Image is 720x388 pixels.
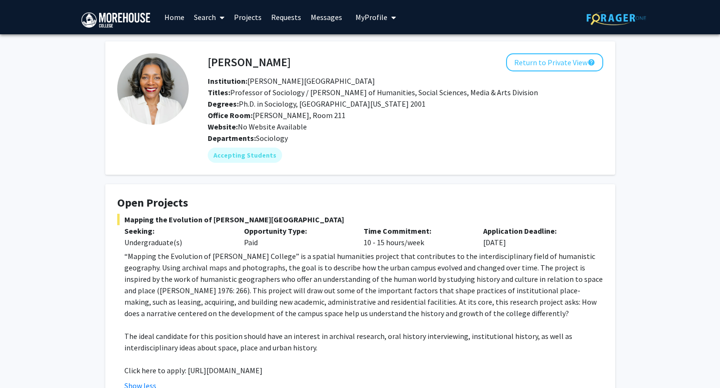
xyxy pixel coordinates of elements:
[506,53,603,71] button: Return to Private View
[208,148,282,163] mat-chip: Accepting Students
[124,237,230,248] div: Undergraduate(s)
[208,88,538,97] span: Professor of Sociology / [PERSON_NAME] of Humanities, Social Sciences, Media & Arts Division
[356,225,476,248] div: 10 - 15 hours/week
[208,110,253,120] b: Office Room:
[306,0,347,34] a: Messages
[208,99,426,109] span: Ph.D. in Sociology, [GEOGRAPHIC_DATA][US_STATE] 2001
[244,225,349,237] p: Opportunity Type:
[7,345,41,381] iframe: Chat
[588,57,595,68] mat-icon: help
[81,12,150,28] img: Morehouse College Logo
[247,76,375,86] span: [PERSON_NAME][GEOGRAPHIC_DATA]
[237,225,356,248] div: Paid
[208,122,307,131] span: No Website Available
[208,53,291,71] h4: [PERSON_NAME]
[208,133,256,143] b: Departments:
[124,365,603,376] p: Click here to apply: [URL][DOMAIN_NAME]
[117,53,189,125] img: Profile Picture
[208,88,230,97] b: Titles:
[117,196,603,210] h4: Open Projects
[208,99,239,109] b: Degrees:
[364,225,469,237] p: Time Commitment:
[117,214,603,225] span: Mapping the Evolution of [PERSON_NAME][GEOGRAPHIC_DATA]
[208,76,247,86] b: Institution:
[587,10,646,25] img: ForagerOne Logo
[208,110,345,120] span: [PERSON_NAME], Room 211
[160,0,189,34] a: Home
[124,251,603,318] span: “Mapping the Evolution of [PERSON_NAME] College” is a spatial humanities project that contributes...
[256,133,288,143] span: Sociology
[208,122,238,131] b: Website:
[229,0,266,34] a: Projects
[266,0,306,34] a: Requests
[476,225,596,248] div: [DATE]
[124,225,230,237] p: Seeking:
[483,225,588,237] p: Application Deadline:
[189,0,229,34] a: Search
[355,12,387,22] span: My Profile
[124,330,603,353] p: The ideal candidate for this position should have an interest in archival research, oral history ...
